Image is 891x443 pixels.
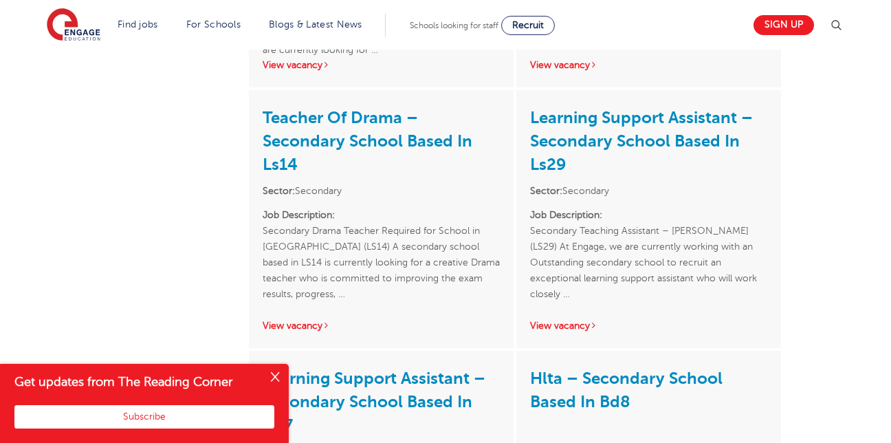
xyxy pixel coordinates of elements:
strong: Sector: [263,186,295,196]
button: Close [261,364,289,391]
h4: Get updates from The Reading Corner [14,374,260,391]
strong: Sector: [530,186,562,196]
strong: Job Description: [263,210,335,220]
a: Blogs & Latest News [269,19,362,30]
p: Secondary Drama Teacher Required for School in [GEOGRAPHIC_DATA] (LS14) A secondary school based ... [263,207,500,302]
a: Learning Support Assistant – Secondary School Based In Hx7 [263,369,485,435]
a: Teacher Of Drama – Secondary School Based In Ls14 [263,108,472,174]
span: Schools looking for staff [410,21,498,30]
button: Subscribe [14,405,274,429]
a: Learning Support Assistant – Secondary School Based In Ls29 [530,108,753,174]
li: Secondary [263,183,500,199]
a: View vacancy [530,60,597,70]
a: Hlta – Secondary School Based In Bd8 [530,369,723,411]
span: Recruit [512,20,544,30]
p: Secondary Teaching Assistant – [PERSON_NAME] (LS29) At Engage, we are currently working with an O... [530,207,767,302]
a: For Schools [186,19,241,30]
a: View vacancy [530,321,597,331]
li: Secondary [530,183,767,199]
a: Find jobs [118,19,158,30]
a: Sign up [753,15,814,35]
a: View vacancy [263,60,330,70]
a: Recruit [501,16,555,35]
img: Engage Education [47,8,100,43]
strong: Job Description: [530,210,602,220]
a: View vacancy [263,321,330,331]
